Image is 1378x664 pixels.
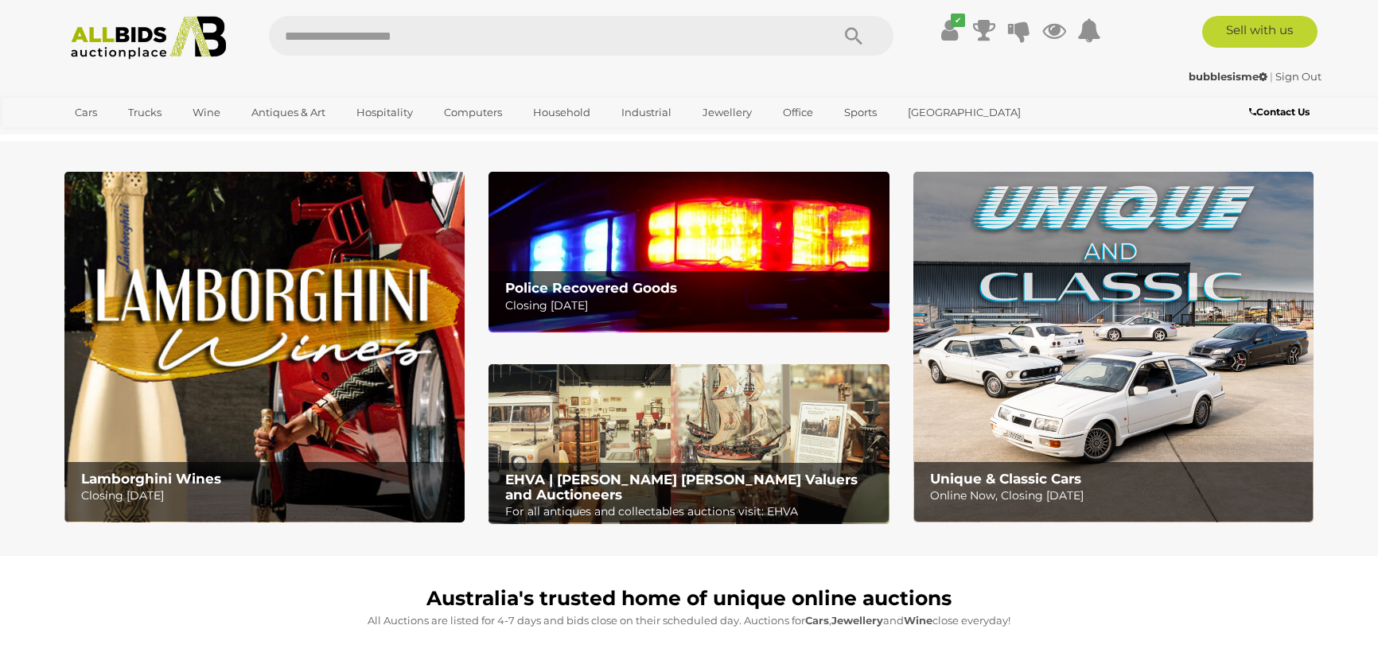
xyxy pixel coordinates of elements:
a: Office [773,99,823,126]
a: Jewellery [692,99,762,126]
strong: Jewellery [831,614,883,627]
a: Trucks [118,99,172,126]
p: Closing [DATE] [81,486,456,506]
img: Lamborghini Wines [64,172,465,522]
a: Sports [834,99,887,126]
a: bubblesisme [1189,70,1270,83]
p: Closing [DATE] [505,296,880,316]
b: Unique & Classic Cars [930,471,1081,487]
strong: Cars [805,614,829,627]
a: Police Recovered Goods Police Recovered Goods Closing [DATE] [489,172,889,332]
img: Allbids.com.au [62,16,235,60]
a: Lamborghini Wines Lamborghini Wines Closing [DATE] [64,172,465,522]
img: Police Recovered Goods [489,172,889,332]
b: EHVA | [PERSON_NAME] [PERSON_NAME] Valuers and Auctioneers [505,472,858,503]
b: Contact Us [1249,106,1310,118]
strong: bubblesisme [1189,70,1267,83]
a: Contact Us [1249,103,1314,121]
a: Cars [64,99,107,126]
p: For all antiques and collectables auctions visit: EHVA [505,502,880,522]
b: Police Recovered Goods [505,280,677,296]
b: Lamborghini Wines [81,471,221,487]
a: Industrial [611,99,682,126]
a: ✔ [937,16,961,45]
img: Unique & Classic Cars [913,172,1314,522]
a: Sell with us [1202,16,1318,48]
p: Online Now, Closing [DATE] [930,486,1305,506]
button: Search [814,16,893,56]
a: Unique & Classic Cars Unique & Classic Cars Online Now, Closing [DATE] [913,172,1314,522]
a: EHVA | Evans Hastings Valuers and Auctioneers EHVA | [PERSON_NAME] [PERSON_NAME] Valuers and Auct... [489,364,889,525]
a: Hospitality [346,99,423,126]
img: EHVA | Evans Hastings Valuers and Auctioneers [489,364,889,525]
a: Wine [182,99,231,126]
a: Computers [434,99,512,126]
p: All Auctions are listed for 4-7 days and bids close on their scheduled day. Auctions for , and cl... [72,612,1306,630]
a: Household [523,99,601,126]
a: Sign Out [1275,70,1322,83]
strong: Wine [904,614,932,627]
i: ✔ [951,14,965,27]
h1: Australia's trusted home of unique online auctions [72,588,1306,610]
span: | [1270,70,1273,83]
a: [GEOGRAPHIC_DATA] [897,99,1031,126]
a: Antiques & Art [241,99,336,126]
